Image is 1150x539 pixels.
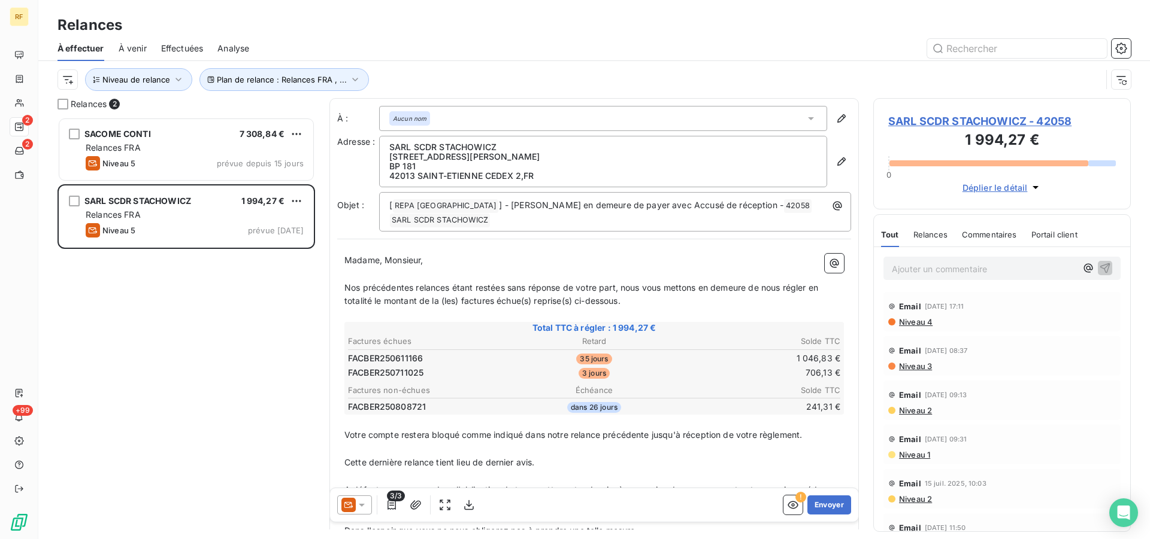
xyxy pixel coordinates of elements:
[84,129,151,139] span: SACOME CONTI
[57,14,122,36] h3: Relances
[677,384,841,397] th: Solde TTC
[886,170,891,179] span: 0
[925,480,986,487] span: 15 juil. 2025, 10:03
[344,282,821,306] span: Nos précédentes relances étant restées sans réponse de votre part, nous vous mettons en demeure d...
[217,159,304,168] span: prévue depuis 15 jours
[102,159,135,168] span: Niveau 5
[57,42,104,54] span: À effectuer
[71,98,107,110] span: Relances
[677,366,841,379] td: 706,13 €
[393,114,426,123] em: Aucun nom
[913,230,948,239] span: Relances
[1109,498,1138,527] div: Open Intercom Messenger
[119,42,147,54] span: À venir
[337,136,375,147] span: Adresse :
[512,384,676,397] th: Échéance
[57,117,315,539] div: grid
[925,524,966,531] span: [DATE] 11:50
[898,450,930,459] span: Niveau 1
[925,436,967,443] span: [DATE] 09:31
[927,39,1107,58] input: Rechercher
[963,181,1028,194] span: Déplier le détail
[888,113,1116,129] span: SARL SCDR STACHOWICZ - 42058
[347,384,511,397] th: Factures non-échues
[85,68,192,91] button: Niveau de relance
[22,139,33,150] span: 2
[576,354,612,364] span: 35 jours
[579,368,610,379] span: 3 jours
[344,457,535,467] span: Cette dernière relance tient lieu de dernier avis.
[161,42,204,54] span: Effectuées
[344,255,423,265] span: Madame, Monsieur,
[899,523,921,532] span: Email
[898,361,932,371] span: Niveau 3
[677,400,841,413] td: 241,31 €
[925,303,964,310] span: [DATE] 17:11
[344,525,638,535] span: Dans l'espoir que vous ne nous obligerez pas à prendre une telle mesure.
[899,479,921,488] span: Email
[389,142,817,152] p: SARL SCDR STACHOWICZ
[344,485,833,508] span: A défaut, nous serons dans l'obligation de transmettre votre dossier à un service de recouvrement...
[13,405,33,416] span: +99
[346,322,842,334] span: Total TTC à régler : 1 994,27 €
[1031,230,1078,239] span: Portail client
[567,402,621,413] span: dans 26 jours
[199,68,369,91] button: Plan de relance : Relances FRA , ...
[10,513,29,532] img: Logo LeanPay
[898,494,932,504] span: Niveau 2
[888,129,1116,153] h3: 1 994,27 €
[962,230,1017,239] span: Commentaires
[109,99,120,109] span: 2
[248,226,304,235] span: prévue [DATE]
[86,209,141,220] span: Relances FRA
[881,230,899,239] span: Tout
[898,317,933,327] span: Niveau 4
[899,434,921,444] span: Email
[344,430,802,440] span: Votre compte restera bloqué comme indiqué dans notre relance précédente jusqu'à réception de votr...
[217,75,347,84] span: Plan de relance : Relances FRA , ...
[387,491,405,501] span: 3/3
[22,115,33,126] span: 2
[337,200,364,210] span: Objet :
[807,495,851,514] button: Envoyer
[925,347,968,354] span: [DATE] 08:37
[241,196,285,206] span: 1 994,27 €
[677,335,841,348] th: Solde TTC
[240,129,285,139] span: 7 308,84 €
[389,152,817,162] p: [STREET_ADDRESS][PERSON_NAME]
[925,391,967,398] span: [DATE] 09:13
[512,335,676,348] th: Retard
[348,367,423,379] span: FACBER250711025
[389,200,392,210] span: [
[348,352,423,364] span: FACBER250611166
[84,196,191,206] span: SARL SCDR STACHOWICZ
[347,400,511,413] td: FACBER250808721
[217,42,249,54] span: Analyse
[102,226,135,235] span: Niveau 5
[959,181,1046,194] button: Déplier le détail
[337,112,379,124] label: À :
[102,75,170,84] span: Niveau de relance
[677,352,841,365] td: 1 046,83 €
[393,199,498,213] span: REPA [GEOGRAPHIC_DATA]
[390,214,490,227] span: SARL SCDR STACHOWICZ
[86,142,141,153] span: Relances FRA
[347,335,511,348] th: Factures échues
[389,162,817,171] p: BP 181
[499,200,783,210] span: ] - [PERSON_NAME] en demeure de payer avec Accusé de réception -
[389,171,817,181] p: 42013 SAINT-ETIENNE CEDEX 2 , FR
[898,406,932,415] span: Niveau 2
[784,199,812,213] span: 42058
[899,346,921,355] span: Email
[899,390,921,400] span: Email
[10,7,29,26] div: RF
[899,302,921,311] span: Email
